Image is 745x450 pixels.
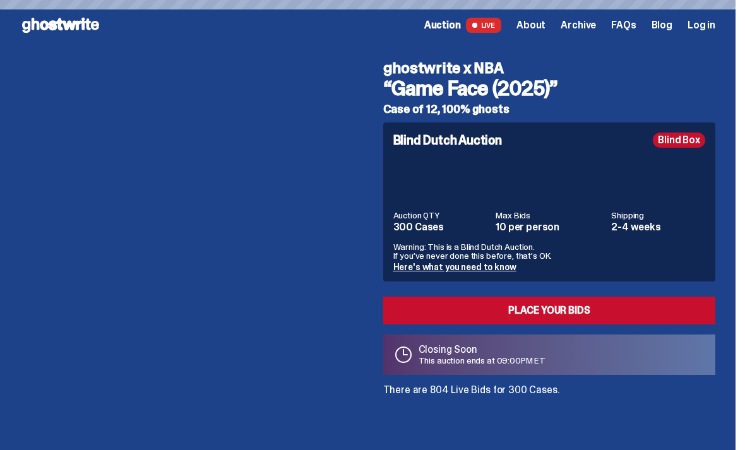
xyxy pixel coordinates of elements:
a: Auction LIVE [424,18,501,33]
a: FAQs [611,20,636,30]
a: Archive [561,20,596,30]
dd: 2-4 weeks [611,222,705,232]
h3: “Game Face (2025)” [383,78,716,98]
h4: Blind Dutch Auction [393,134,502,146]
a: Here's what you need to know [393,261,516,273]
p: There are 804 Live Bids for 300 Cases. [383,385,716,395]
a: Log in [688,20,715,30]
p: Warning: This is a Blind Dutch Auction. If you’ve never done this before, that’s OK. [393,242,706,260]
h4: ghostwrite x NBA [383,61,716,76]
span: Auction [424,20,461,30]
dt: Shipping [611,211,705,220]
dt: Max Bids [496,211,604,220]
a: Blog [652,20,672,30]
dt: Auction QTY [393,211,489,220]
dd: 300 Cases [393,222,489,232]
p: Closing Soon [419,345,546,355]
a: Place your Bids [383,297,716,324]
span: LIVE [466,18,502,33]
div: Blind Box [653,133,705,148]
a: About [516,20,545,30]
dd: 10 per person [496,222,604,232]
h5: Case of 12, 100% ghosts [383,104,716,115]
p: This auction ends at 09:00PM ET [419,356,546,365]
